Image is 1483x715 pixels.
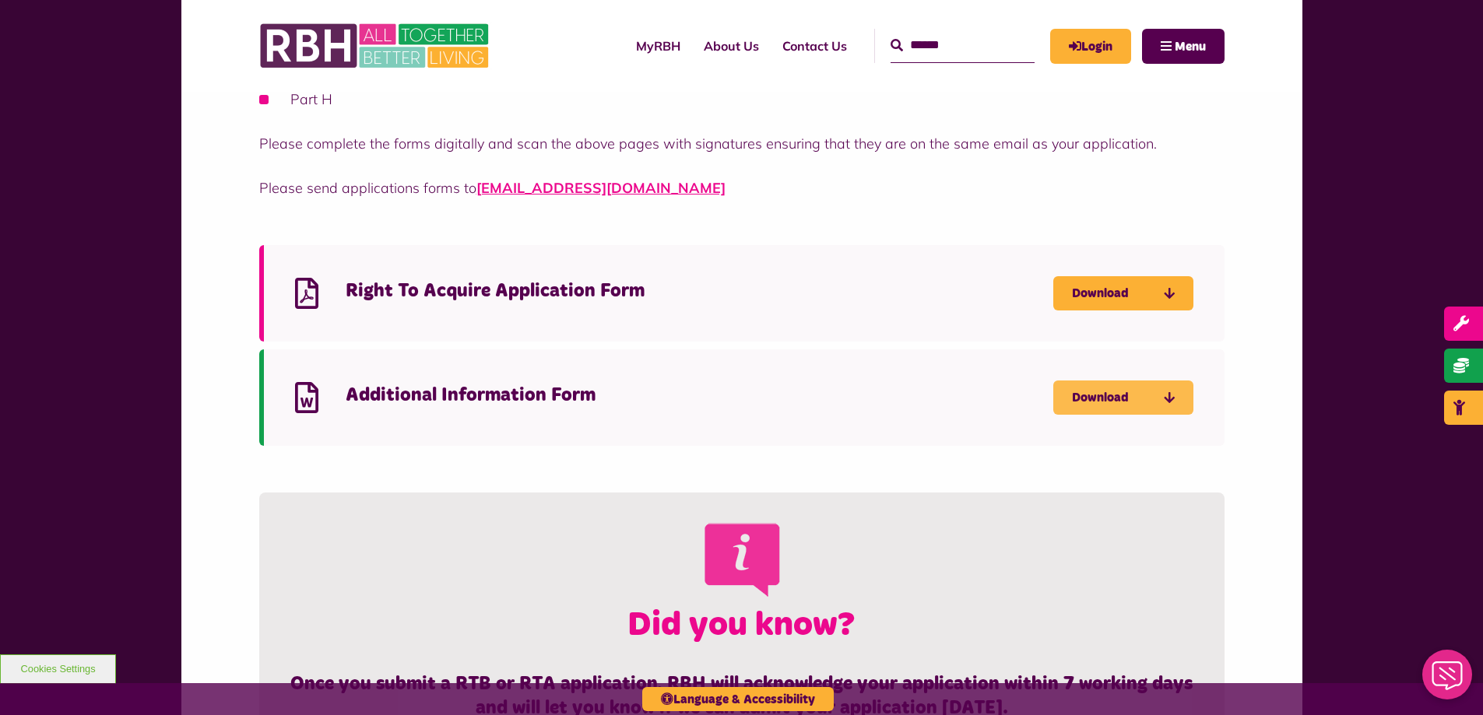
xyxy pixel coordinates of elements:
iframe: Netcall Web Assistant for live chat [1413,645,1483,715]
a: Contact Us [771,25,859,67]
span: Menu [1175,40,1206,53]
p: Please complete the forms digitally and scan the above pages with signatures ensuring that they a... [259,133,1225,154]
a: [EMAIL_ADDRESS][DOMAIN_NAME] [476,179,726,197]
a: MyRBH [1050,29,1131,64]
a: Download Right To Acquire Application Form - open in a new tab [1053,276,1193,310]
h4: Right To Acquire Application Form [346,279,1053,303]
h4: Additional Information Form [346,384,1053,408]
a: Download Additional Information Form - open in a new tab [1053,380,1193,415]
h2: Did you know? [290,516,1193,647]
li: Part H [259,89,1225,110]
input: Search [891,29,1035,62]
p: Please send applications forms to [259,177,1225,198]
a: MyRBH [624,25,692,67]
button: Navigation [1142,29,1225,64]
a: About Us [692,25,771,67]
img: Info Icon [697,516,786,603]
button: Language & Accessibility [642,687,834,711]
img: RBH [259,16,493,76]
